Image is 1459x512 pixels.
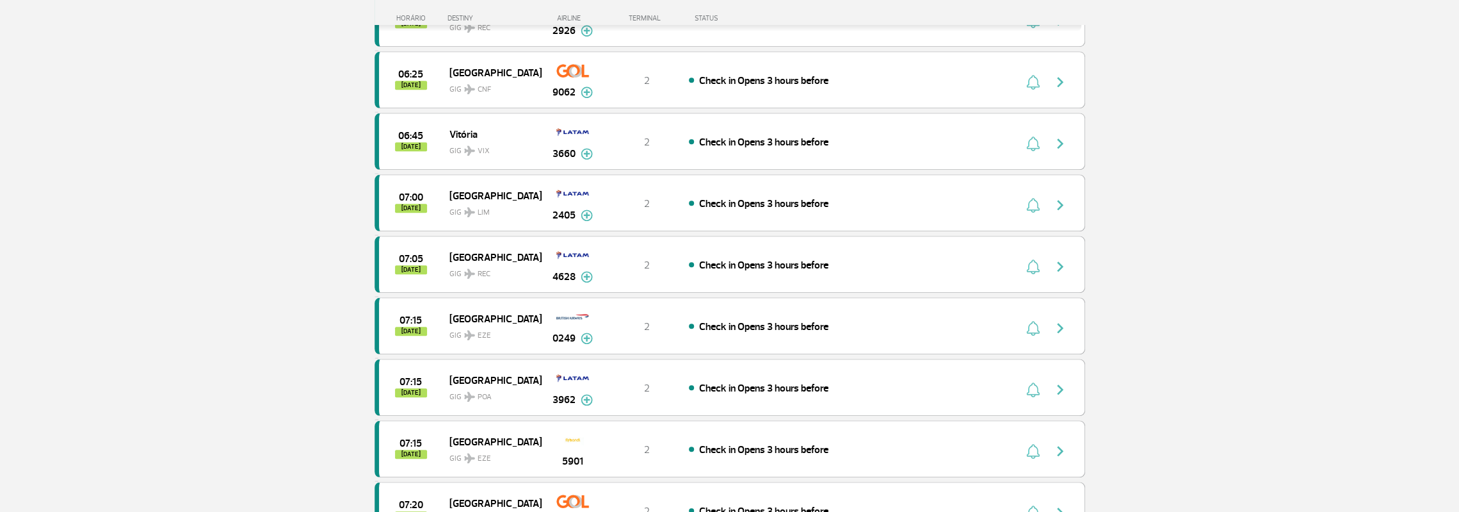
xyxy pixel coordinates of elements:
img: destiny_airplane.svg [464,453,475,463]
span: GIG [449,261,531,280]
span: GIG [449,77,531,95]
span: GIG [449,138,531,157]
img: mais-info-painel-voo.svg [581,148,593,160]
span: Check in Opens 3 hours before [698,136,828,149]
span: 2025-09-27 06:25:00 [398,70,423,79]
span: Check in Opens 3 hours before [698,197,828,210]
span: VIX [478,145,490,157]
img: mais-info-painel-voo.svg [581,210,593,221]
span: [GEOGRAPHIC_DATA] [449,495,531,511]
span: EZE [478,453,491,465]
span: GIG [449,384,531,403]
span: [DATE] [395,142,427,151]
img: seta-direita-painel-voo.svg [1052,382,1068,397]
div: TERMINAL [605,14,688,22]
img: destiny_airplane.svg [464,145,475,156]
span: 2025-09-27 07:15:00 [399,439,422,448]
span: 2 [644,443,650,456]
img: sino-painel-voo.svg [1026,320,1040,336]
img: seta-direita-painel-voo.svg [1052,197,1068,213]
span: CNF [478,84,491,95]
span: POA [478,392,492,403]
img: destiny_airplane.svg [464,84,475,94]
span: [GEOGRAPHIC_DATA] [449,372,531,388]
img: seta-direita-painel-voo.svg [1052,443,1068,459]
span: [GEOGRAPHIC_DATA] [449,433,531,450]
span: REC [478,268,490,280]
img: seta-direita-painel-voo.svg [1052,74,1068,90]
span: Vitória [449,126,531,142]
span: [DATE] [395,450,427,459]
span: 2 [644,197,650,210]
span: 2025-09-27 06:45:00 [398,131,423,140]
span: [GEOGRAPHIC_DATA] [449,187,531,204]
span: [DATE] [395,81,427,90]
span: 0249 [552,331,576,346]
img: mais-info-painel-voo.svg [581,333,593,344]
img: seta-direita-painel-voo.svg [1052,136,1068,151]
div: STATUS [688,14,793,22]
span: 2 [644,259,650,272]
img: sino-painel-voo.svg [1026,197,1040,213]
span: EZE [478,330,491,342]
span: 2 [644,320,650,333]
img: mais-info-painel-voo.svg [581,271,593,283]
span: GIG [449,200,531,219]
img: mais-info-painel-voo.svg [581,87,593,98]
span: 2 [644,74,650,87]
span: 2 [644,382,650,395]
span: 2 [644,136,650,149]
span: GIG [449,446,531,465]
span: LIM [478,207,490,219]
span: 2025-09-27 07:05:00 [399,254,423,263]
span: 4628 [552,269,576,285]
div: DESTINY [447,14,541,22]
img: sino-painel-voo.svg [1026,136,1040,151]
img: destiny_airplane.svg [464,268,475,279]
img: seta-direita-painel-voo.svg [1052,259,1068,274]
img: sino-painel-voo.svg [1026,443,1040,459]
span: Check in Opens 3 hours before [698,320,828,333]
img: seta-direita-painel-voo.svg [1052,320,1068,336]
span: [GEOGRAPHIC_DATA] [449,249,531,265]
span: [GEOGRAPHIC_DATA] [449,64,531,81]
img: destiny_airplane.svg [464,392,475,402]
span: Check in Opens 3 hours before [698,259,828,272]
img: sino-painel-voo.svg [1026,74,1040,90]
img: mais-info-painel-voo.svg [581,394,593,406]
span: 3962 [552,392,576,408]
img: sino-painel-voo.svg [1026,382,1040,397]
span: [DATE] [395,265,427,274]
img: sino-painel-voo.svg [1026,259,1040,274]
span: 2025-09-27 07:20:00 [399,500,423,509]
span: 2025-09-27 07:15:00 [399,377,422,386]
span: [GEOGRAPHIC_DATA] [449,310,531,327]
span: 9062 [552,85,576,100]
div: AIRLINE [541,14,605,22]
span: [DATE] [395,204,427,213]
span: 5901 [562,454,583,469]
span: Check in Opens 3 hours before [698,382,828,395]
img: destiny_airplane.svg [464,207,475,217]
span: 2405 [552,208,576,223]
div: HORÁRIO [378,14,448,22]
img: destiny_airplane.svg [464,330,475,340]
span: GIG [449,323,531,342]
span: [DATE] [395,388,427,397]
span: [DATE] [395,327,427,336]
span: Check in Opens 3 hours before [698,443,828,456]
span: Check in Opens 3 hours before [698,74,828,87]
span: 2025-09-27 07:00:00 [399,193,423,202]
span: 2025-09-27 07:15:00 [399,316,422,325]
span: 3660 [552,146,576,161]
